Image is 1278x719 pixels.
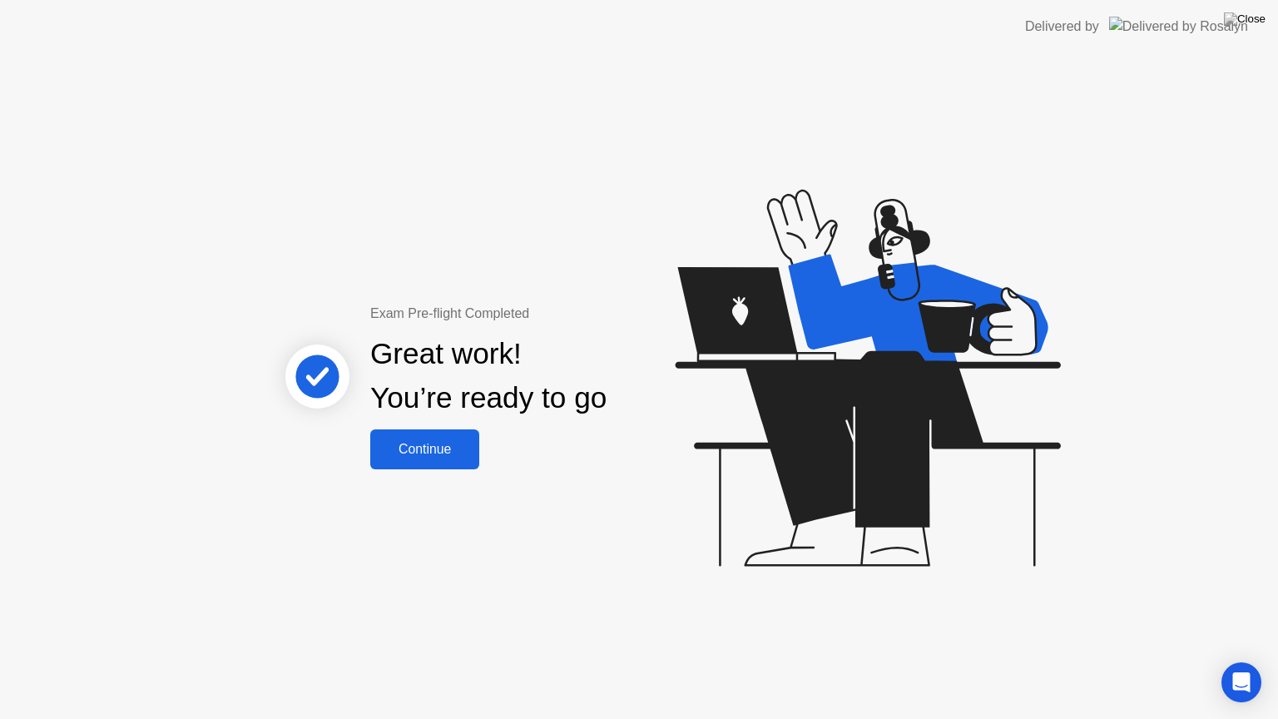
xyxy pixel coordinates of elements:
[370,429,479,469] button: Continue
[370,304,714,324] div: Exam Pre-flight Completed
[1224,12,1266,26] img: Close
[375,442,474,457] div: Continue
[1109,17,1248,36] img: Delivered by Rosalyn
[1221,662,1261,702] div: Open Intercom Messenger
[1025,17,1099,37] div: Delivered by
[370,332,607,420] div: Great work! You’re ready to go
